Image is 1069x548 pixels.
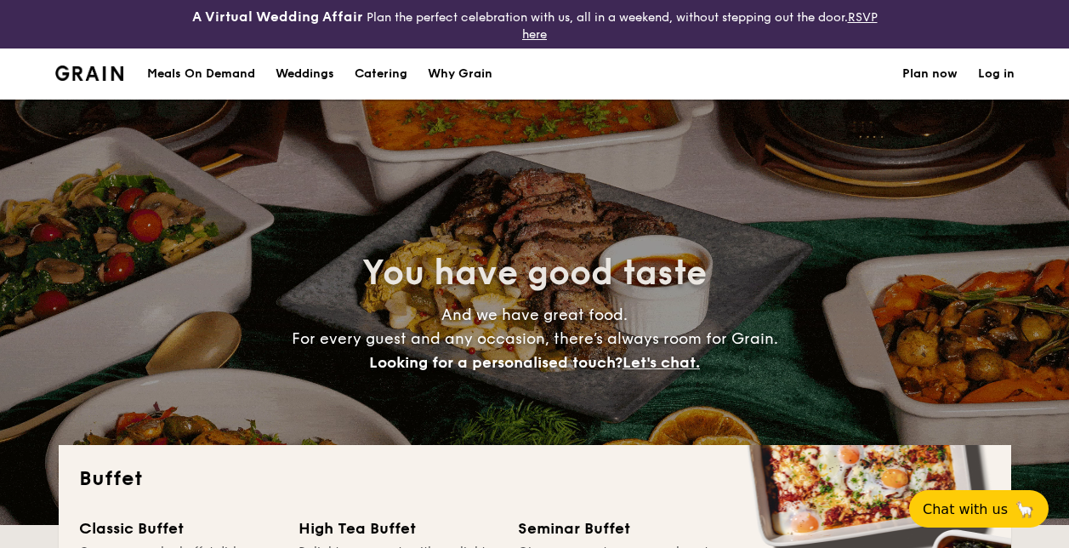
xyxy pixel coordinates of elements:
a: Logotype [55,66,124,81]
img: Grain [55,66,124,81]
div: High Tea Buffet [299,517,498,540]
div: Seminar Buffet [518,517,717,540]
a: Catering [344,49,418,100]
a: Weddings [265,49,344,100]
button: Chat with us🦙 [909,490,1049,528]
a: Log in [978,49,1015,100]
div: Weddings [276,49,334,100]
div: Classic Buffet [79,517,278,540]
h1: Catering [355,49,407,100]
a: Meals On Demand [137,49,265,100]
div: Meals On Demand [147,49,255,100]
h2: Buffet [79,465,991,493]
a: Why Grain [418,49,503,100]
h4: A Virtual Wedding Affair [192,7,363,27]
div: Plan the perfect celebration with us, all in a weekend, without stepping out the door. [179,7,891,42]
div: Why Grain [428,49,492,100]
span: 🦙 [1015,499,1035,519]
span: Let's chat. [623,353,700,372]
span: Chat with us [923,501,1008,517]
a: Plan now [902,49,958,100]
